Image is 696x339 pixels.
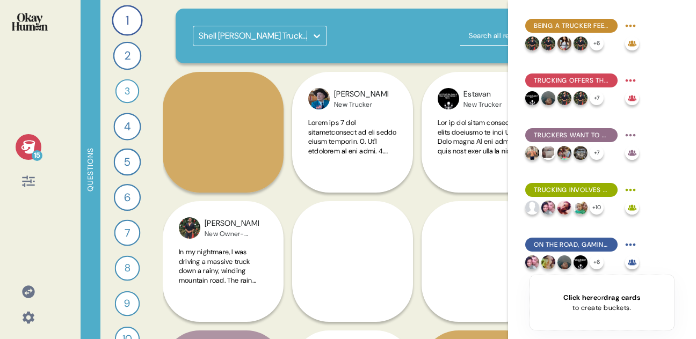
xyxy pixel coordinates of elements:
img: profilepic_6865622086794869.jpg [557,146,571,160]
div: Estavan [463,89,502,100]
img: profilepic_6371446516225301.jpg [557,201,571,215]
img: profilepic_6066064066832019.jpg [541,146,555,160]
img: profilepic_6372319389542243.jpg [574,146,588,160]
span: Trucking offers the change to see new places and have a sense of adventure on every job. [534,76,609,85]
img: profilepic_6417051708375816.jpg [541,255,555,269]
img: profilepic_6419625861420333.jpg [525,91,539,105]
span: Trucking involves putting your life on the line to deliver essential goods. [534,185,609,195]
div: 3 [115,79,139,103]
img: profilepic_9711243272284004.jpg [525,36,539,50]
img: profilepic_6419625861420333.jpg [438,88,459,109]
img: profilepic_9891618817578604.jpg [525,146,539,160]
div: Shell [PERSON_NAME] Truckers Research [199,30,308,42]
div: 8 [115,256,140,281]
img: profilepic_9711243272284004.jpg [541,36,555,50]
img: profilepic_9650220901715397.jpg [557,36,571,50]
span: Truckers want to correct the misconception that they are unintelligent, dirty, and lazy. [534,130,609,140]
div: New Owner-Operator [205,230,259,238]
div: New Trucker [334,100,388,109]
img: profilepic_9711243272284004.jpg [574,36,588,50]
img: profilepic_6100723816722347.jpg [525,201,539,215]
div: 15 [32,150,42,161]
img: profilepic_9711243272284004.jpg [179,217,200,239]
img: profilepic_6733726486665433.jpg [557,255,571,269]
div: 4 [113,113,141,140]
div: 6 [114,184,141,211]
div: + 10 [590,201,604,215]
input: Search all responses [460,26,595,46]
div: 1 [112,5,142,35]
img: okayhuman.3b1b6348.png [12,13,48,31]
span: Click here [563,293,597,302]
img: profilepic_9807954052610717.jpg [574,201,588,215]
div: + 6 [590,36,604,50]
img: profilepic_9711243272284004.jpg [574,91,588,105]
div: [PERSON_NAME] [205,218,259,230]
div: + 7 [590,91,604,105]
div: + 7 [590,146,604,160]
img: profilepic_6518293254906817.jpg [541,201,555,215]
div: [PERSON_NAME] [334,89,388,100]
img: profilepic_6419625861420333.jpg [574,255,588,269]
div: 9 [115,291,140,316]
div: New Trucker [463,100,502,109]
div: 7 [114,220,141,246]
span: On the road, gaming and streaming TV & movies are top forms of entertainment. [534,240,609,249]
span: drag cards [604,293,640,302]
img: profilepic_6149036291871425.jpg [308,88,330,109]
img: profilepic_6518293254906817.jpg [525,255,539,269]
span: Being a trucker feels like freedom itself. [534,21,609,31]
img: profilepic_6733726486665433.jpg [541,91,555,105]
div: 5 [114,149,141,176]
div: or to create buckets. [563,292,640,313]
img: profilepic_9711243272284004.jpg [557,91,571,105]
div: + 6 [590,255,604,269]
div: 2 [113,42,142,70]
